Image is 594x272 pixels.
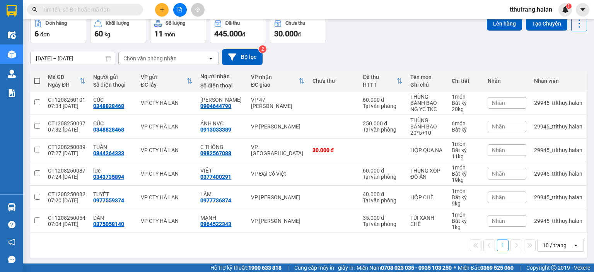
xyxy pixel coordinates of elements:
[137,71,197,91] th: Toggle SortBy
[359,71,406,91] th: Toggle SortBy
[363,120,403,127] div: 250.000 đ
[363,82,396,88] div: HTTT
[191,3,205,17] button: aim
[566,3,572,9] sup: 1
[534,123,582,130] div: 29945_ttlthuy.halan
[93,150,124,156] div: 0844264333
[242,31,245,38] span: đ
[534,78,582,84] div: Nhân viên
[31,52,115,65] input: Select a date range.
[251,194,305,200] div: VP [PERSON_NAME]
[452,171,480,177] div: Bất kỳ
[43,5,134,14] input: Tìm tên, số ĐT hoặc mã đơn
[40,31,50,38] span: đơn
[48,127,85,133] div: 07:32 [DATE]
[452,147,480,153] div: Bất kỳ
[452,188,480,194] div: 1 món
[90,15,146,43] button: Khối lượng60kg
[141,82,187,88] div: ĐC lấy
[363,97,403,103] div: 60.000 đ
[200,215,243,221] div: MẠNH
[141,147,193,153] div: VP CTY HÀ LAN
[251,144,305,156] div: VP [GEOGRAPHIC_DATA]
[93,191,133,197] div: TUYẾT
[534,218,582,224] div: 29945_ttlthuy.halan
[363,127,403,133] div: Tại văn phòng
[452,100,480,106] div: Bất kỳ
[200,82,243,89] div: Số điện thoại
[285,21,305,26] div: Chưa thu
[34,29,39,38] span: 6
[247,71,309,91] th: Toggle SortBy
[504,5,558,14] span: tthutrang.halan
[200,150,231,156] div: 0982567088
[222,49,263,65] button: Bộ lọc
[452,94,480,100] div: 1 món
[210,15,266,43] button: Đã thu445.000đ
[93,221,124,227] div: 0375058140
[357,263,452,272] span: Miền Nam
[497,239,509,251] button: 1
[200,103,231,109] div: 0904644790
[166,21,185,26] div: Số lượng
[93,97,133,103] div: CÚC
[48,197,85,204] div: 07:20 [DATE]
[452,106,480,112] div: 20 kg
[251,123,305,130] div: VP [PERSON_NAME]
[274,29,298,38] span: 30.000
[251,97,305,109] div: VP 47 [PERSON_NAME]
[8,70,16,78] img: warehouse-icon
[32,7,38,12] span: search
[452,177,480,183] div: 19 kg
[93,120,133,127] div: CÚC
[410,94,444,106] div: THÙNG BÁNH BAO
[312,78,355,84] div: Chưa thu
[48,97,85,103] div: CT1208250101
[259,45,266,53] sup: 2
[534,100,582,106] div: 29945_ttlthuy.halan
[104,31,110,38] span: kg
[458,263,514,272] span: Miền Bắc
[8,256,15,263] span: message
[141,218,193,224] div: VP CTY HÀ LAN
[200,197,231,204] div: 0977736874
[48,191,85,197] div: CT1208250082
[576,3,589,17] button: caret-down
[363,197,403,204] div: Tại văn phòng
[123,55,177,62] div: Chọn văn phòng nhận
[251,74,299,80] div: VP nhận
[200,73,243,79] div: Người nhận
[492,100,505,106] span: Nhãn
[214,29,242,38] span: 445.000
[8,221,15,228] span: question-circle
[381,265,452,271] strong: 0708 023 035 - 0935 103 250
[200,144,243,150] div: C THÔNG
[48,74,79,80] div: Mã GD
[562,6,569,13] img: icon-new-feature
[46,21,67,26] div: Đơn hàng
[410,194,444,200] div: HỘP CHÈ
[210,263,282,272] span: Hỗ trợ kỹ thuật:
[567,3,570,9] span: 1
[195,7,200,12] span: aim
[8,238,15,246] span: notification
[159,7,165,12] span: plus
[492,218,505,224] span: Nhãn
[573,242,579,248] svg: open
[93,215,133,221] div: DẦN
[454,266,456,269] span: ⚪️
[270,15,326,43] button: Chưa thu30.000đ
[410,168,444,180] div: THÙNG XỐP ĐỒ ĂN
[492,194,505,200] span: Nhãn
[363,215,403,221] div: 35.000 đ
[452,224,480,230] div: 1 kg
[251,171,305,177] div: VP Đại Cồ Việt
[48,82,79,88] div: Ngày ĐH
[200,120,243,127] div: ÁNH NVC
[534,147,582,153] div: 29945_ttlthuy.halan
[410,147,444,153] div: HỘP QUA NA
[452,212,480,218] div: 1 món
[44,71,89,91] th: Toggle SortBy
[251,82,299,88] div: ĐC giao
[48,221,85,227] div: 07:04 [DATE]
